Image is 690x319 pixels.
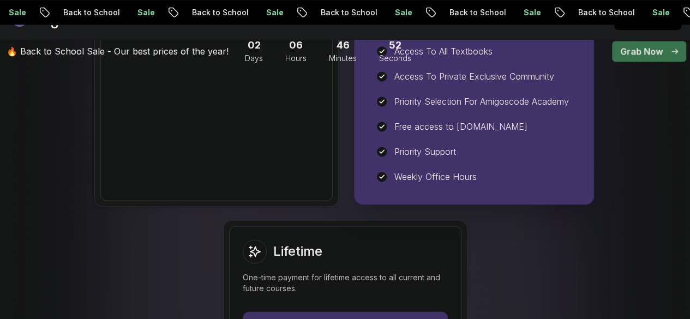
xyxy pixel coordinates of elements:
[55,7,129,18] p: Back to School
[644,7,679,18] p: Sale
[620,45,663,58] p: Grab Now
[394,120,527,133] p: Free access to [DOMAIN_NAME]
[569,7,644,18] p: Back to School
[248,38,261,53] span: 2 Days
[257,7,292,18] p: Sale
[379,53,411,64] span: Seconds
[245,53,263,64] span: Days
[273,243,322,260] h2: Lifetime
[386,7,421,18] p: Sale
[129,7,164,18] p: Sale
[285,53,307,64] span: Hours
[7,45,229,58] p: 🔥 Back to School Sale - Our best prices of the year!
[389,38,401,53] span: 52 Seconds
[312,7,386,18] p: Back to School
[243,272,448,294] p: One-time payment for lifetime access to all current and future courses.
[394,95,569,108] p: Priority Selection For Amigoscode Academy
[329,53,357,64] span: Minutes
[289,38,303,53] span: 6 Hours
[183,7,257,18] p: Back to School
[394,145,456,158] p: Priority Support
[394,170,477,183] p: Weekly Office Hours
[441,7,515,18] p: Back to School
[515,7,550,18] p: Sale
[337,38,350,53] span: 46 Minutes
